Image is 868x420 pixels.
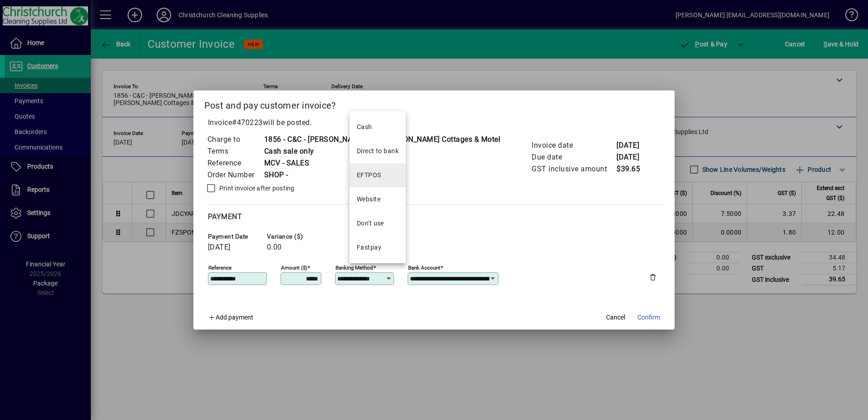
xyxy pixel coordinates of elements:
[357,122,372,132] div: Cash
[606,313,625,322] span: Cancel
[350,211,406,235] mat-option: Don't use
[264,169,501,181] td: SHOP -
[232,118,263,127] span: #470223
[264,157,501,169] td: MCV - SALES
[217,184,295,193] label: Print invoice after posting
[357,243,381,252] div: Fastpay
[264,134,501,145] td: 1856 - C&C - [PERSON_NAME] T/A [PERSON_NAME] Cottages & Motel
[207,157,264,169] td: Reference
[350,115,406,139] mat-option: Cash
[193,90,675,117] h2: Post and pay customer invoice?
[264,145,501,157] td: Cash sale only
[350,139,406,163] mat-option: Direct to bank
[357,146,399,156] div: Direct to bank
[207,134,264,145] td: Charge to
[208,212,242,221] span: Payment
[357,170,381,180] div: EFTPOS
[350,187,406,211] mat-option: Website
[208,264,232,270] mat-label: Reference
[601,310,630,326] button: Cancel
[267,233,321,240] span: Variance ($)
[634,310,664,326] button: Confirm
[357,195,380,204] div: Website
[207,169,264,181] td: Order Number
[531,151,616,163] td: Due date
[267,243,282,251] span: 0.00
[616,151,652,163] td: [DATE]
[208,233,262,240] span: Payment date
[531,163,616,175] td: GST inclusive amount
[204,310,257,326] button: Add payment
[335,264,373,270] mat-label: Banking method
[616,140,652,151] td: [DATE]
[281,264,307,270] mat-label: Amount ($)
[204,117,664,128] p: Invoice will be posted .
[616,163,652,175] td: $39.65
[350,235,406,260] mat-option: Fastpay
[216,314,253,321] span: Add payment
[531,140,616,151] td: Invoice date
[637,313,660,322] span: Confirm
[208,243,231,251] span: [DATE]
[357,219,384,228] div: Don't use
[207,145,264,157] td: Terms
[408,264,440,270] mat-label: Bank Account
[350,163,406,187] mat-option: EFTPOS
